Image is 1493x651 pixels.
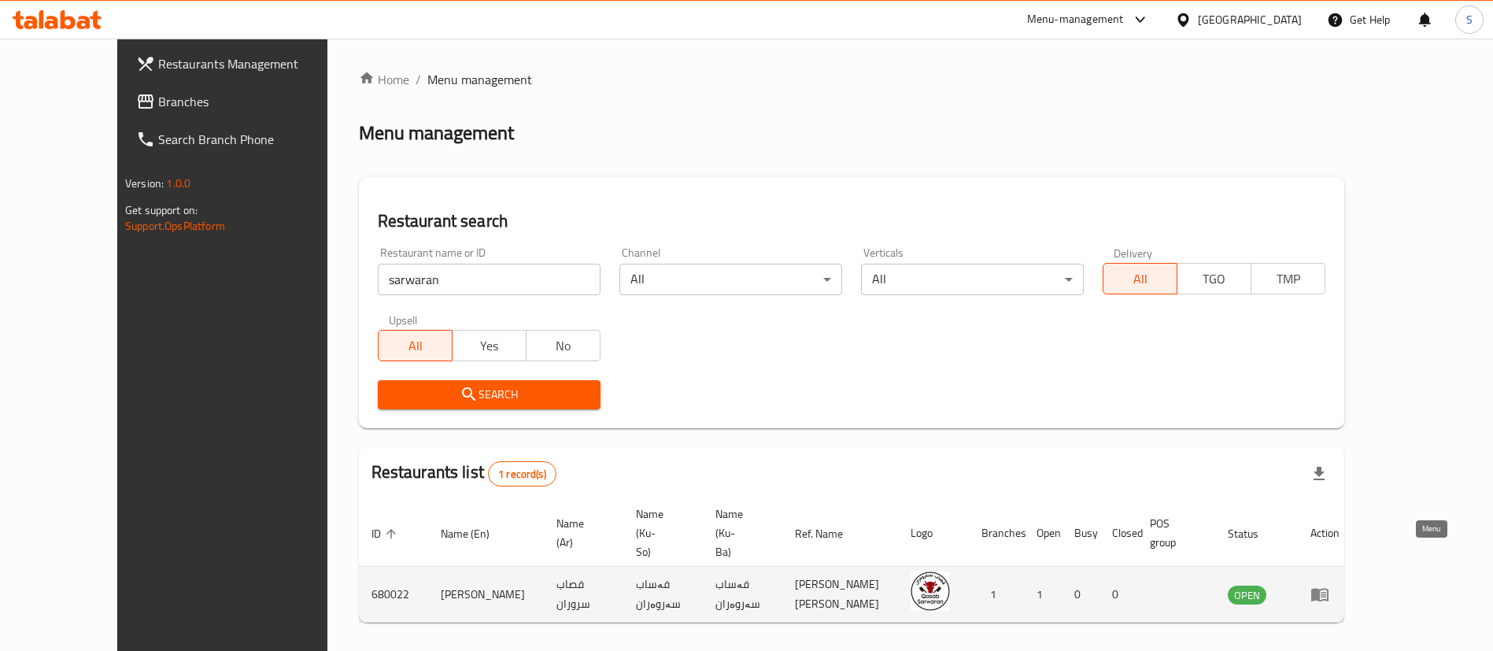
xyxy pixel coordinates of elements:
span: 1 record(s) [489,467,556,482]
td: 680022 [359,567,428,623]
div: [GEOGRAPHIC_DATA] [1198,11,1302,28]
h2: Restaurant search [378,209,1325,233]
th: Open [1024,500,1062,567]
td: [PERSON_NAME] [PERSON_NAME] [782,567,898,623]
nav: breadcrumb [359,70,1344,89]
a: Support.OpsPlatform [125,216,225,236]
td: قصاب سروران [544,567,623,623]
span: All [1110,268,1171,290]
span: Branches [158,92,354,111]
label: Delivery [1114,247,1153,258]
th: Busy [1062,500,1099,567]
th: Branches [969,500,1024,567]
span: S [1466,11,1473,28]
table: enhanced table [359,500,1352,623]
li: / [416,70,421,89]
th: Closed [1099,500,1137,567]
span: Yes [459,335,520,357]
span: Search [390,385,588,405]
td: قەساب سەروەران [623,567,703,623]
button: All [378,330,453,361]
div: All [619,264,842,295]
img: Qasab Sarwaran [911,571,950,611]
span: No [533,335,594,357]
span: 1.0.0 [166,173,190,194]
span: Search Branch Phone [158,130,354,149]
input: Search for restaurant name or ID.. [378,264,601,295]
h2: Menu management [359,120,514,146]
a: Search Branch Phone [124,120,367,158]
td: 0 [1099,567,1137,623]
td: 0 [1062,567,1099,623]
td: 1 [969,567,1024,623]
div: OPEN [1228,586,1266,605]
th: Logo [898,500,969,567]
span: POS group [1150,514,1196,552]
div: All [861,264,1084,295]
div: Total records count [488,461,556,486]
span: ID [371,524,401,543]
span: OPEN [1228,586,1266,605]
span: Status [1228,524,1279,543]
label: Upsell [389,314,418,325]
span: Name (Ku-Ba) [715,505,763,561]
button: Yes [452,330,527,361]
td: [PERSON_NAME] [428,567,544,623]
span: Name (Ar) [556,514,604,552]
div: Export file [1300,455,1338,493]
a: Restaurants Management [124,45,367,83]
h2: Restaurants list [371,461,556,486]
span: Restaurants Management [158,54,354,73]
span: Version: [125,173,164,194]
button: TMP [1251,263,1325,294]
span: Name (En) [441,524,510,543]
span: Menu management [427,70,532,89]
button: Search [378,380,601,409]
button: TGO [1177,263,1251,294]
a: Branches [124,83,367,120]
button: All [1103,263,1177,294]
span: Ref. Name [795,524,863,543]
button: No [526,330,601,361]
span: TMP [1258,268,1319,290]
a: Home [359,70,409,89]
th: Action [1298,500,1352,567]
td: قەساب سەروەران [703,567,782,623]
span: TGO [1184,268,1245,290]
div: Menu-management [1027,10,1124,29]
span: Get support on: [125,200,198,220]
td: 1 [1024,567,1062,623]
span: Name (Ku-So) [636,505,684,561]
span: All [385,335,446,357]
